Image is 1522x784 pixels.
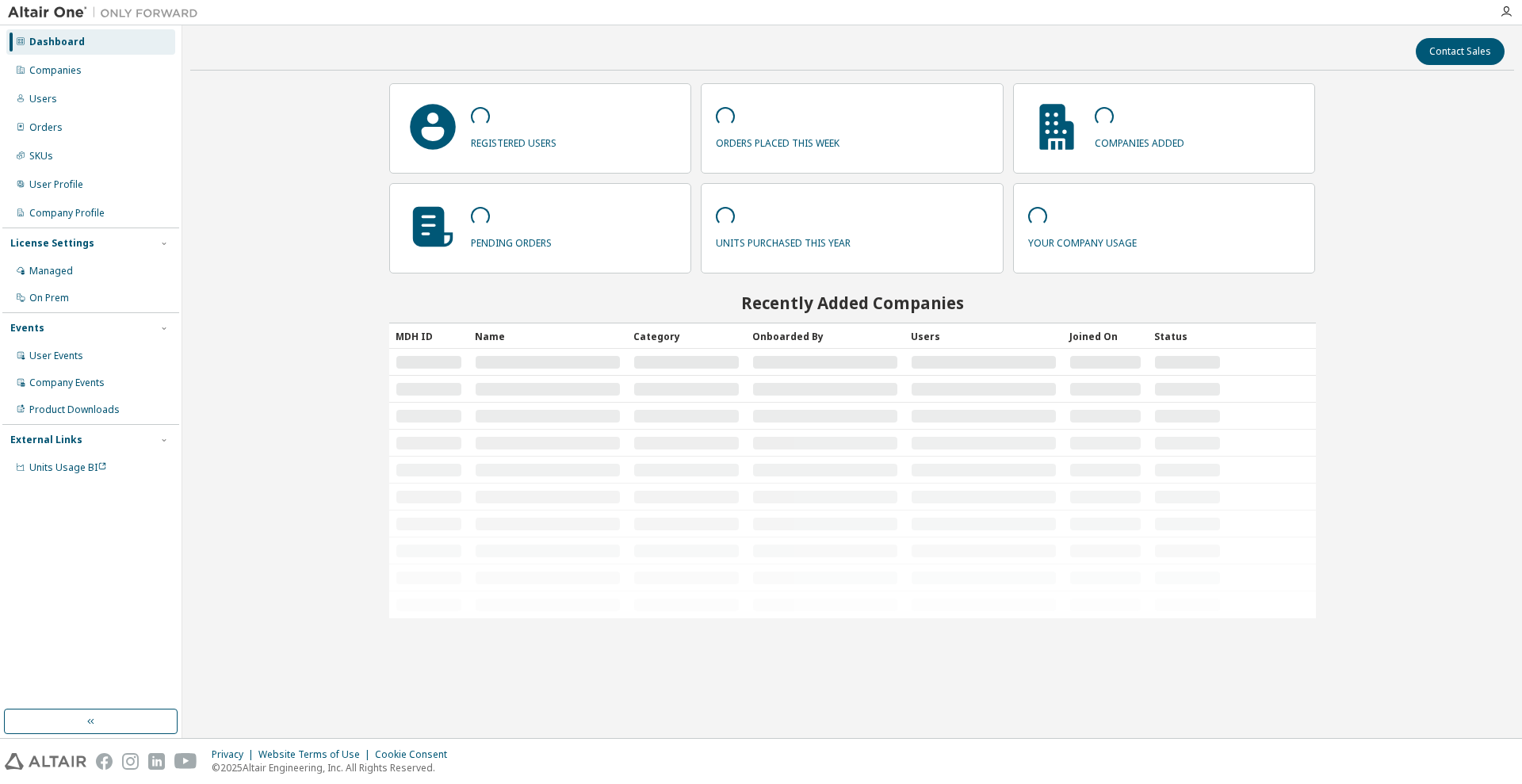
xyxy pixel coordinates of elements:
div: SKUs [29,150,53,163]
div: Users [911,323,1057,349]
img: instagram.svg [122,753,139,770]
p: units purchased this year [716,231,851,250]
div: External Links [10,434,82,446]
div: Privacy [212,748,258,761]
p: your company usage [1028,231,1137,250]
div: License Settings [10,237,94,250]
div: Joined On [1069,323,1141,349]
h2: Recently Added Companies [389,293,1316,313]
div: Category [633,323,740,349]
div: Events [10,322,44,335]
p: pending orders [471,231,552,250]
div: Dashboard [29,36,85,48]
div: Company Profile [29,207,105,220]
p: orders placed this week [716,132,839,150]
span: Units Usage BI [29,461,107,474]
p: © 2025 Altair Engineering, Inc. All Rights Reserved. [212,761,457,774]
button: Contact Sales [1416,38,1505,65]
div: Product Downloads [29,403,120,416]
img: youtube.svg [174,753,197,770]
div: MDH ID [396,323,462,349]
div: Orders [29,121,63,134]
img: Altair One [8,5,206,21]
img: altair_logo.svg [5,753,86,770]
div: User Events [29,350,83,362]
div: On Prem [29,292,69,304]
div: Status [1154,323,1221,349]
div: Companies [29,64,82,77]
img: linkedin.svg [148,753,165,770]
div: Company Events [29,377,105,389]
div: Name [475,323,621,349]
img: facebook.svg [96,753,113,770]
div: Onboarded By [752,323,898,349]
div: User Profile [29,178,83,191]
p: companies added [1095,132,1184,150]
div: Users [29,93,57,105]
p: registered users [471,132,556,150]
div: Cookie Consent [375,748,457,761]
div: Website Terms of Use [258,748,375,761]
div: Managed [29,265,73,277]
